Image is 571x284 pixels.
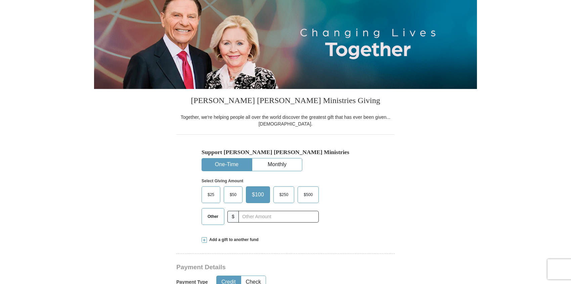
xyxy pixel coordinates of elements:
span: $ [227,211,239,223]
span: $25 [204,190,218,200]
span: $500 [300,190,316,200]
span: $250 [276,190,292,200]
span: $50 [226,190,240,200]
h3: [PERSON_NAME] [PERSON_NAME] Ministries Giving [176,89,395,114]
span: Other [204,211,222,222]
span: $100 [249,190,267,200]
button: Monthly [252,158,302,171]
div: Together, we're helping people all over the world discover the greatest gift that has ever been g... [176,114,395,127]
strong: Select Giving Amount [202,179,243,183]
span: Add a gift to another fund [207,237,259,243]
input: Other Amount [238,211,319,223]
h3: Payment Details [176,264,348,271]
h5: Support [PERSON_NAME] [PERSON_NAME] Ministries [202,149,369,156]
button: One-Time [202,158,252,171]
